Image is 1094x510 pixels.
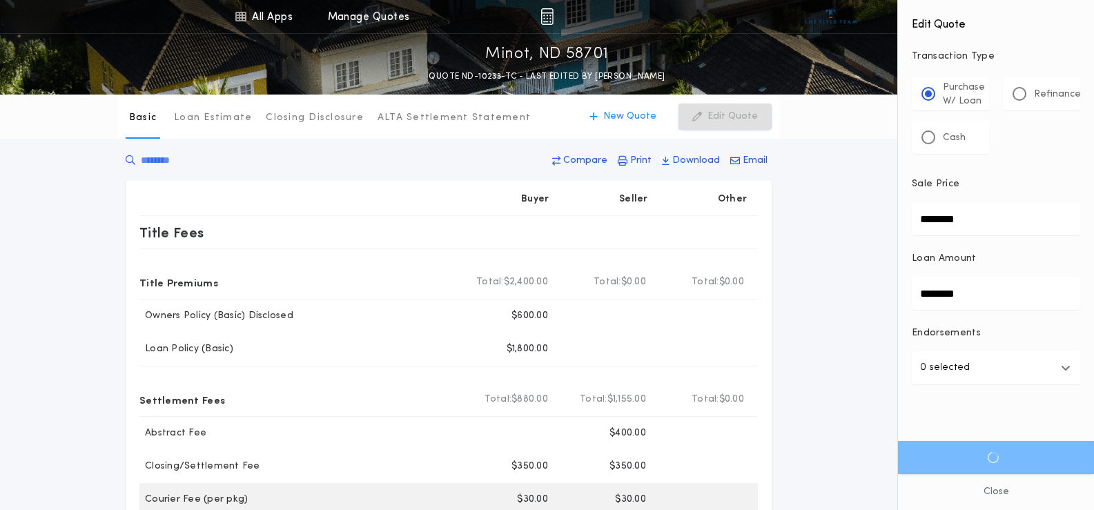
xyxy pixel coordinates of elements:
p: Title Fees [139,222,204,244]
button: Print [614,148,656,173]
p: $1,800.00 [507,342,548,356]
span: $880.00 [511,393,548,406]
p: $600.00 [511,309,548,323]
p: Owners Policy (Basic) Disclosed [139,309,293,323]
button: Download [658,148,724,173]
p: Closing Disclosure [266,111,364,125]
p: Sale Price [912,177,959,191]
span: $2,400.00 [504,275,548,289]
p: Basic [129,111,157,125]
span: $0.00 [621,275,646,289]
p: Endorsements [912,326,1080,340]
span: $0.00 [719,275,744,289]
button: Email [726,148,772,173]
p: $350.00 [609,460,646,473]
b: Total: [476,275,504,289]
p: Other [718,193,747,206]
p: Transaction Type [912,50,1080,63]
b: Total: [692,393,719,406]
p: 0 selected [920,360,970,376]
p: Minot, ND 58701 [485,43,609,66]
p: Refinance [1034,88,1081,101]
p: Buyer [521,193,549,206]
p: $30.00 [517,493,548,507]
img: img [540,8,554,25]
p: Download [672,154,720,168]
input: Loan Amount [912,277,1080,310]
p: Title Premiums [139,271,218,293]
button: 0 selected [912,351,1080,384]
p: Abstract Fee [139,426,206,440]
button: Compare [548,148,612,173]
button: Close [898,474,1094,510]
p: Seller [619,193,648,206]
p: QUOTE ND-10233-TC - LAST EDITED BY [PERSON_NAME] [429,70,665,84]
p: Loan Amount [912,252,977,266]
input: Sale Price [912,202,1080,235]
p: $400.00 [609,426,646,440]
p: New Quote [603,110,656,124]
p: ALTA Settlement Statement [378,111,531,125]
b: Total: [692,275,719,289]
p: Closing/Settlement Fee [139,460,260,473]
p: Settlement Fees [139,389,225,411]
p: Compare [563,154,607,168]
p: Cash [943,131,966,145]
p: Loan Estimate [174,111,252,125]
h4: Edit Quote [912,8,1080,33]
p: Courier Fee (per pkg) [139,493,248,507]
img: vs-icon [805,10,857,23]
span: $0.00 [719,393,744,406]
span: $1,155.00 [607,393,646,406]
p: $350.00 [511,460,548,473]
b: Total: [485,393,512,406]
p: $30.00 [615,493,646,507]
p: Purchase W/ Loan [943,81,985,108]
p: Loan Policy (Basic) [139,342,233,356]
p: Edit Quote [707,110,758,124]
button: Edit Quote [678,104,772,130]
b: Total: [580,393,607,406]
p: Print [630,154,652,168]
b: Total: [594,275,621,289]
p: Email [743,154,768,168]
button: New Quote [576,104,670,130]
